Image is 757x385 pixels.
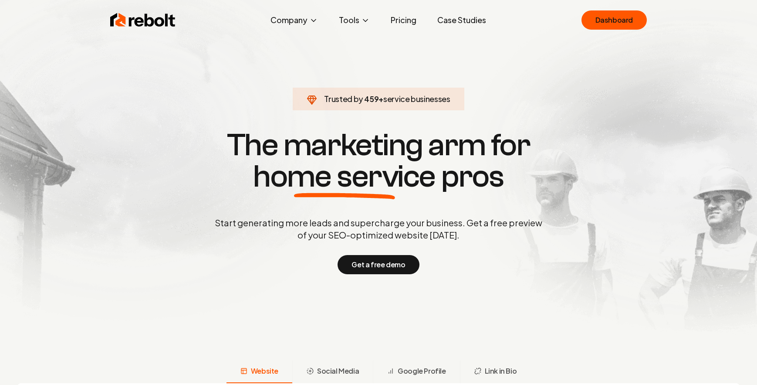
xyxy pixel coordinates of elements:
h1: The marketing arm for pros [169,129,588,192]
a: Case Studies [430,11,493,29]
span: Social Media [317,366,359,376]
span: Google Profile [398,366,446,376]
p: Start generating more leads and supercharge your business. Get a free preview of your SEO-optimiz... [213,217,544,241]
span: + [378,94,383,104]
a: Dashboard [581,10,647,30]
button: Google Profile [373,361,460,383]
span: service businesses [383,94,450,104]
a: Pricing [384,11,423,29]
button: Tools [332,11,377,29]
img: Rebolt Logo [110,11,176,29]
button: Company [264,11,325,29]
button: Link in Bio [460,361,531,383]
button: Get a free demo [338,255,419,274]
span: Website [251,366,278,376]
button: Website [226,361,292,383]
span: Link in Bio [485,366,517,376]
button: Social Media [292,361,373,383]
span: home service [253,161,436,192]
span: 459 [364,93,378,105]
span: Trusted by [324,94,363,104]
